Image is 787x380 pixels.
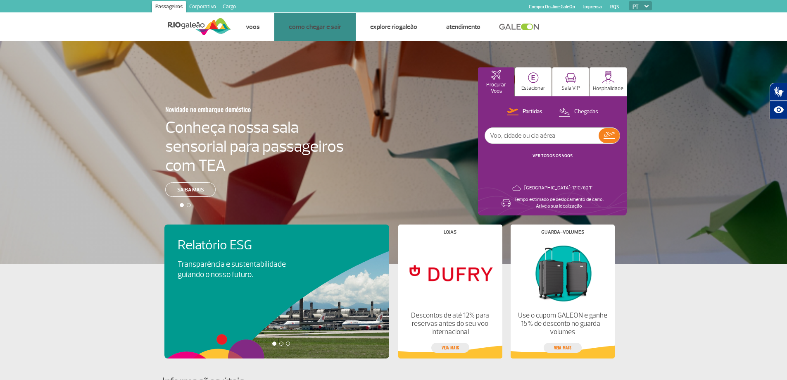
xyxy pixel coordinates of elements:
img: carParkingHome.svg [528,72,539,83]
a: VER TODOS OS VOOS [533,153,573,158]
button: Abrir recursos assistivos. [770,101,787,119]
a: Atendimento [446,23,480,31]
button: Estacionar [515,67,552,96]
a: Explore RIOgaleão [370,23,417,31]
h4: Relatório ESG [178,238,309,253]
p: Sala VIP [561,85,580,91]
img: Lojas [405,241,495,305]
p: Chegadas [574,108,598,116]
button: Sala VIP [552,67,589,96]
button: Hospitalidade [590,67,627,96]
div: Plugin de acessibilidade da Hand Talk. [770,83,787,119]
p: Use o cupom GALEON e ganhe 15% de desconto no guarda-volumes [517,311,607,336]
a: RQS [610,4,619,10]
button: Chegadas [556,107,601,117]
a: Cargo [219,1,239,14]
h4: Conheça nossa sala sensorial para passageiros com TEA [165,118,344,175]
a: veja mais [431,343,469,353]
img: hospitality.svg [602,71,615,84]
p: Estacionar [521,85,545,91]
a: Corporativo [186,1,219,14]
a: veja mais [544,343,582,353]
button: Procurar Voos [478,67,514,96]
p: Transparência e sustentabilidade guiando o nosso futuro. [178,259,295,280]
p: [GEOGRAPHIC_DATA]: 17°C/62°F [524,185,592,191]
h4: Guarda-volumes [541,230,584,234]
a: Relatório ESGTransparência e sustentabilidade guiando o nosso futuro. [178,238,376,280]
a: Voos [246,23,260,31]
p: Hospitalidade [593,86,623,92]
h4: Lojas [444,230,457,234]
p: Tempo estimado de deslocamento de carro: Ative a sua localização [514,196,604,210]
button: Partidas [504,107,545,117]
img: vipRoom.svg [565,73,576,83]
a: Como chegar e sair [289,23,341,31]
img: Guarda-volumes [517,241,607,305]
input: Voo, cidade ou cia aérea [485,128,599,143]
p: Procurar Voos [482,82,510,94]
a: Passageiros [152,1,186,14]
button: Abrir tradutor de língua de sinais. [770,83,787,101]
p: Partidas [523,108,542,116]
a: Compra On-line GaleOn [529,4,575,10]
a: Imprensa [583,4,602,10]
p: Descontos de até 12% para reservas antes do seu voo internacional [405,311,495,336]
a: Saiba mais [165,182,216,197]
img: airplaneHomeActive.svg [491,70,501,80]
button: VER TODOS OS VOOS [530,153,575,159]
h3: Novidade no embarque doméstico [165,100,303,118]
